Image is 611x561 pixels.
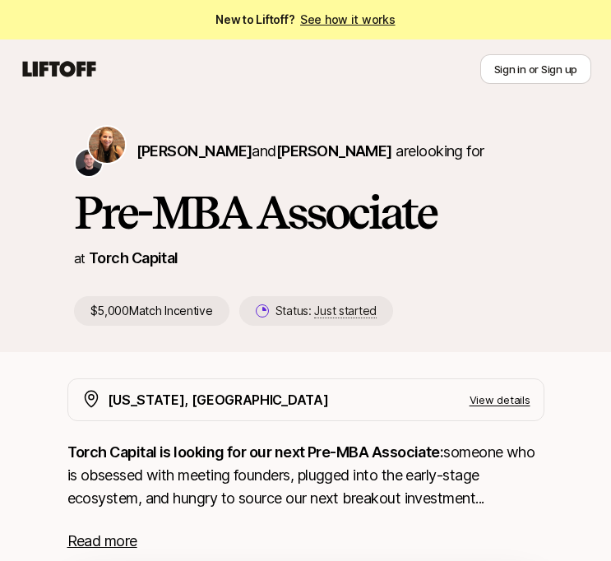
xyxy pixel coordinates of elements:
[74,248,86,269] p: at
[67,532,137,549] span: Read more
[76,150,102,176] img: Christopher Harper
[89,249,178,267] a: Torch Capital
[108,389,329,410] p: [US_STATE], [GEOGRAPHIC_DATA]
[67,443,444,461] strong: Torch Capital is looking for our next Pre-MBA Associate:
[314,304,377,318] span: Just started
[67,441,544,510] p: someone who is obsessed with meeting founders, plugged into the early-stage ecosystem, and hungry...
[480,54,591,84] button: Sign in or Sign up
[74,188,538,237] h1: Pre-MBA Associate
[215,10,395,30] span: New to Liftoff?
[470,392,530,408] p: View details
[252,142,391,160] span: and
[137,140,484,163] p: are looking for
[74,296,229,326] p: $5,000 Match Incentive
[300,12,396,26] a: See how it works
[275,301,377,321] p: Status:
[276,142,392,160] span: [PERSON_NAME]
[137,142,252,160] span: [PERSON_NAME]
[89,127,125,163] img: Katie Reiner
